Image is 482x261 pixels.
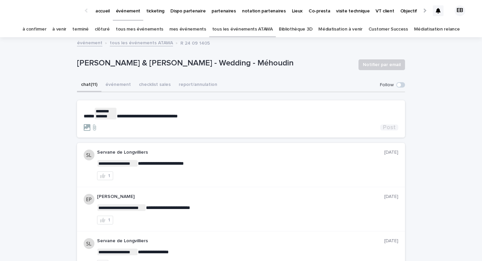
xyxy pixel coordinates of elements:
[77,39,102,46] a: événement
[279,21,312,37] a: Bibliothèque 3D
[52,21,66,37] a: à venir
[97,216,113,224] button: 1
[318,21,363,37] a: Médiatisation à venir
[72,21,89,37] a: terminé
[110,39,173,46] a: tous les événements ATAWA
[384,194,398,200] p: [DATE]
[77,78,101,92] button: chat (11)
[22,21,47,37] a: à confirmer
[97,194,384,200] p: [PERSON_NAME]
[380,82,394,88] p: Follow
[135,78,175,92] button: checklist sales
[169,21,206,37] a: mes événements
[97,171,113,180] button: 1
[384,238,398,244] p: [DATE]
[13,4,78,17] img: Ls34BcGeRexTGTNfXpUC
[383,124,396,130] span: Post
[175,78,221,92] button: report/annulation
[358,59,405,70] button: Notifier par email
[180,39,210,46] p: R 24 09 1405
[95,21,110,37] a: clôturé
[384,150,398,155] p: [DATE]
[108,218,110,222] div: 1
[369,21,408,37] a: Customer Success
[116,21,163,37] a: tous mes événements
[380,124,398,130] button: Post
[108,173,110,178] div: 1
[97,238,384,244] p: Servane de Longvilliers
[212,21,273,37] a: tous les événements ATAWA
[101,78,135,92] button: événement
[97,150,384,155] p: Servane de Longvilliers
[363,61,401,68] span: Notifier par email
[455,5,465,16] div: EB
[414,21,460,37] a: Médiatisation relance
[77,58,353,68] p: [PERSON_NAME] & [PERSON_NAME] - Wedding - Méhoudin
